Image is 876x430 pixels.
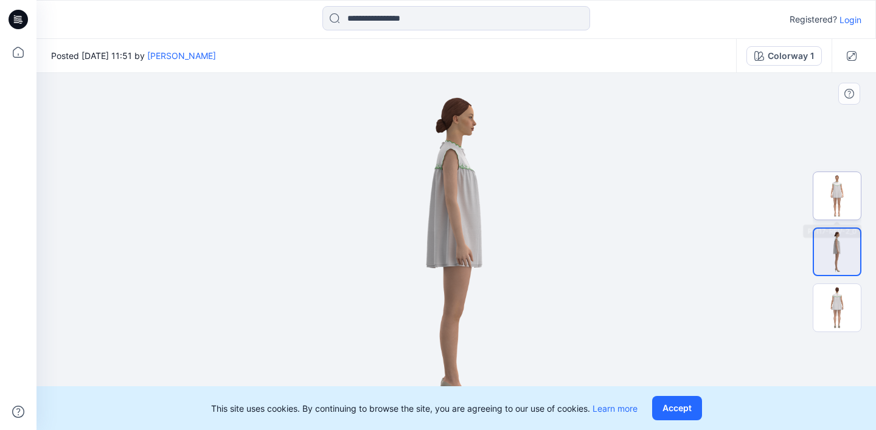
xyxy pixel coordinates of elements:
a: Learn more [593,403,638,414]
p: Registered? [790,12,837,27]
p: Login [839,13,861,26]
a: [PERSON_NAME] [147,50,216,61]
button: Colorway 1 [746,46,822,66]
img: P-117-REV-2 [814,229,860,275]
img: P-117-REV-2_0 [813,172,861,220]
img: P-117-REV-2_2 [813,284,861,331]
p: This site uses cookies. By continuing to browse the site, you are agreeing to our use of cookies. [211,402,638,415]
button: Accept [652,396,702,420]
div: Colorway 1 [768,49,814,63]
span: Posted [DATE] 11:51 by [51,49,216,62]
img: eyJhbGciOiJIUzI1NiIsImtpZCI6IjAiLCJzbHQiOiJzZXMiLCJ0eXAiOiJKV1QifQ.eyJkYXRhIjp7InR5cGUiOiJzdG9yYW... [330,73,582,430]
